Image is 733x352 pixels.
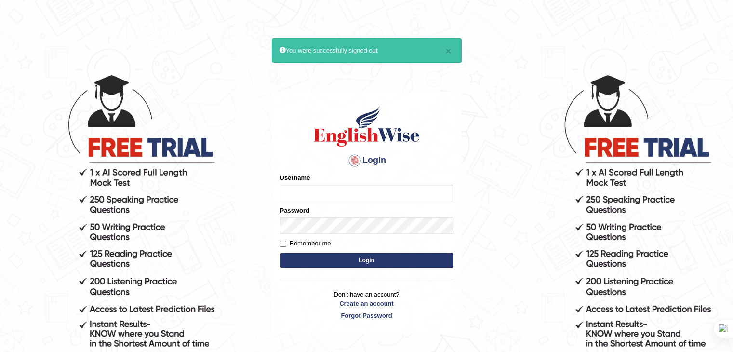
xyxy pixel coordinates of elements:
a: Forgot Password [280,311,453,320]
label: Username [280,173,310,182]
div: You were successfully signed out [272,38,462,63]
h4: Login [280,153,453,168]
a: Create an account [280,299,453,308]
button: Login [280,253,453,268]
button: × [445,46,451,56]
img: Logo of English Wise sign in for intelligent practice with AI [312,105,422,148]
input: Remember me [280,241,286,247]
label: Password [280,206,309,215]
label: Remember me [280,239,331,248]
p: Don't have an account? [280,290,453,320]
